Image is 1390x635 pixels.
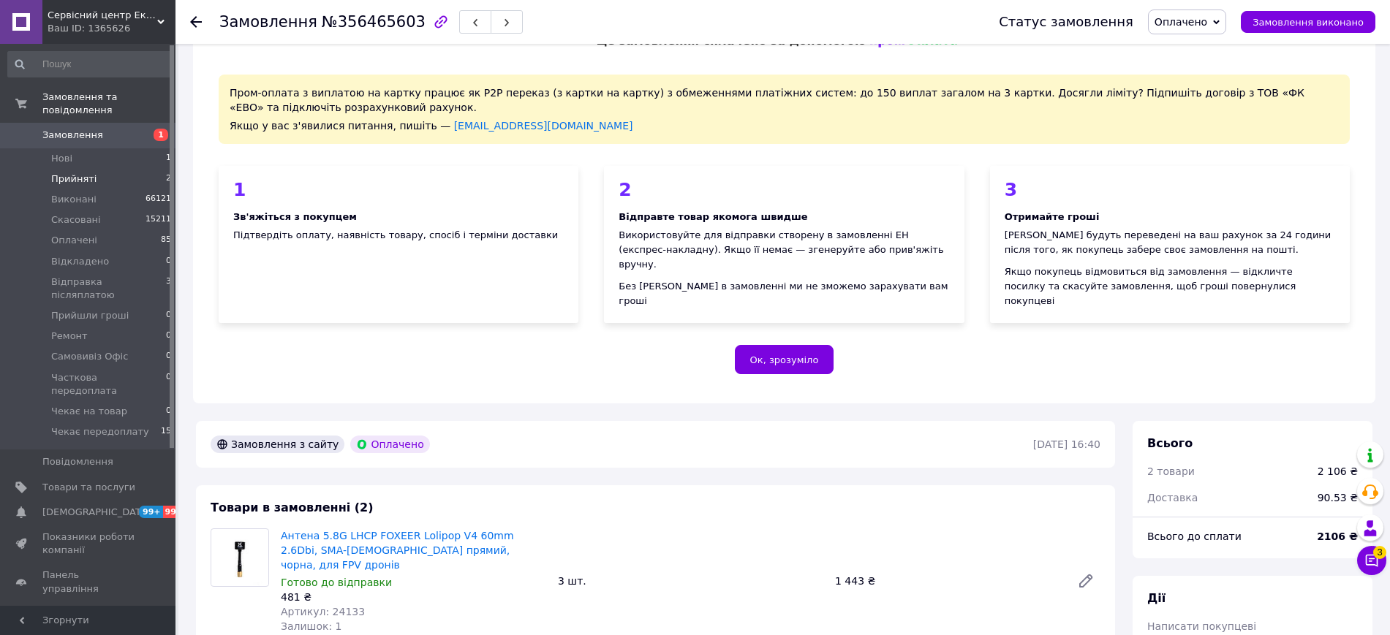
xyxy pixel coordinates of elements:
[552,571,829,591] div: 3 шт.
[219,75,1350,144] div: Пром-оплата з виплатою на картку працює як P2P переказ (з картки на картку) з обмеженнями платіжн...
[166,371,171,398] span: 0
[1155,16,1207,28] span: Оплачено
[190,15,202,29] div: Повернутися назад
[161,425,171,438] span: 15
[51,255,109,268] span: Відкладено
[281,606,365,617] span: Артикул: 24133
[619,180,949,199] div: 2
[166,309,171,322] span: 0
[1309,482,1367,514] div: 90.53 ₴
[211,501,374,514] span: Товари в замовленні (2)
[42,569,135,595] span: Панель управління
[42,481,135,494] span: Товари та послуги
[42,91,175,117] span: Замовлення та повідомлення
[1373,546,1386,559] span: 3
[42,129,103,142] span: Замовлення
[166,330,171,343] span: 0
[829,571,1065,591] div: 1 443 ₴
[281,530,514,571] a: Антена 5.8G LHCP FOXEER Lolipop V4 60mm 2.6Dbi, SMA-[DEMOGRAPHIC_DATA] прямий, чорна, для FPV дронів
[281,590,546,604] div: 481 ₴
[51,275,166,302] span: Відправка післяплатою
[154,129,168,141] span: 1
[51,152,72,165] span: Нові
[233,211,357,222] b: Зв'яжіться з покупцем
[1005,180,1335,199] div: 3
[51,350,128,363] span: Самовивіз Офіс
[42,506,151,519] span: [DEMOGRAPHIC_DATA]
[350,436,429,453] div: Оплачено
[454,120,633,132] a: [EMAIL_ADDRESS][DOMAIN_NAME]
[7,51,173,77] input: Пошук
[1317,531,1358,542] b: 2106 ₴
[1147,492,1198,503] span: Доставка
[322,13,426,31] span: №356465603
[1005,265,1335,308] div: Якщо покупець відмовиться від замовлення — відкличте посилку та скасуйте замовлення, щоб гроші по...
[233,228,564,243] div: Підтвердіть оплату, наявність товару, спосіб і терміни доставки
[48,22,175,35] div: Ваш ID: 1365626
[1147,436,1193,450] span: Всього
[51,193,97,206] span: Виконані
[166,350,171,363] span: 0
[51,425,149,438] span: Чекає передоплату
[281,620,342,632] span: Залишок: 1
[161,234,171,247] span: 85
[619,228,949,272] div: Використовуйте для відправки створену в замовленні ЕН (експрес-накладну). Якщо її немає — згенеру...
[51,309,129,322] span: Прийшли гроші
[51,234,97,247] span: Оплачені
[1357,546,1386,575] button: Чат з покупцем3
[166,172,171,186] span: 2
[219,13,317,31] span: Замовлення
[750,354,819,365] span: Ок, зрозуміло
[42,455,113,468] span: Повідомлення
[619,211,807,222] b: Відправте товар якомога швидше
[146,193,171,206] span: 66121
[166,275,171,302] span: 3
[1241,11,1375,33] button: Замовлення виконано
[619,279,949,308] div: Без [PERSON_NAME] в замовленні ми не зможемо зарахувати вам гроші
[1033,438,1100,450] time: [DATE] 16:40
[230,118,1339,133] div: Якщо у вас з'явилися питання, пишіть —
[1253,17,1364,28] span: Замовлення виконано
[233,180,564,199] div: 1
[51,172,97,186] span: Прийняті
[1147,591,1166,605] span: Дії
[1318,464,1358,479] div: 2 106 ₴
[1005,228,1335,257] div: [PERSON_NAME] будуть переведені на ваш рахунок за 24 години після того, як покупець забере своє з...
[166,152,171,165] span: 1
[51,330,88,343] span: Ремонт
[1005,211,1100,222] b: Отримайте гроші
[48,9,157,22] span: Сервісний центр Екран
[211,436,344,453] div: Замовлення з сайту
[163,506,187,518] span: 99+
[51,371,166,398] span: Часткова передоплата
[735,345,834,374] button: Ок, зрозуміло
[166,255,171,268] span: 0
[999,15,1133,29] div: Статус замовлення
[211,531,268,585] img: Антена 5.8G LHCP FOXEER Lolipop V4 60mm 2.6Dbi, SMA-Male прямий, чорна, для FPV дронів
[139,506,163,518] span: 99+
[166,405,171,418] span: 0
[1071,566,1100,596] a: Редагувати
[281,577,392,588] span: Готово до відправки
[1147,465,1195,477] span: 2 товари
[42,531,135,557] span: Показники роботи компанії
[51,213,101,227] span: Скасовані
[51,405,127,418] span: Чекає на товар
[1147,531,1242,542] span: Всього до сплати
[146,213,171,227] span: 15211
[1147,620,1256,632] span: Написати покупцеві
